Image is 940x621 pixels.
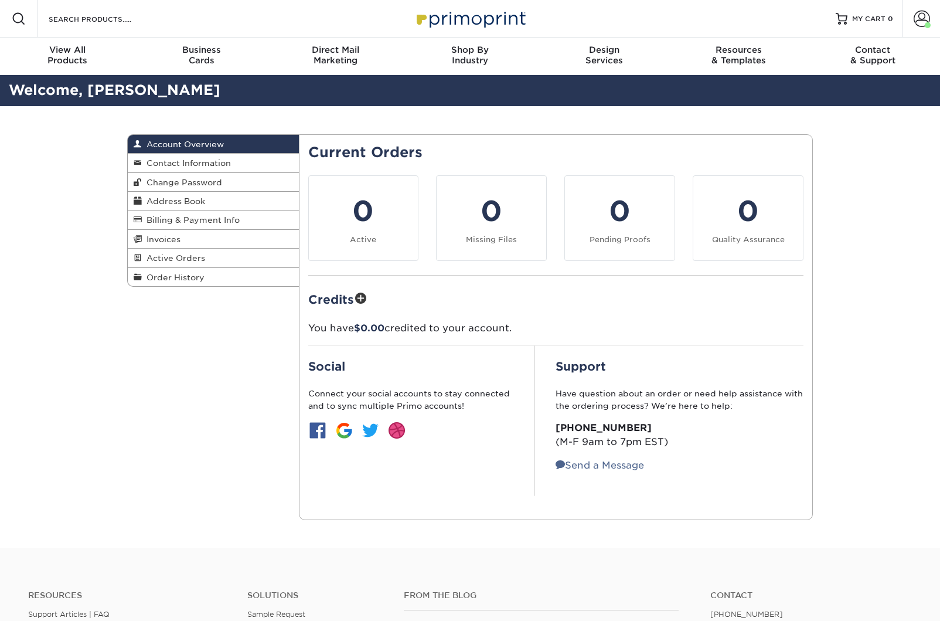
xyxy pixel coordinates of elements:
span: 0 [888,15,893,23]
small: Pending Proofs [590,235,650,244]
p: Have question about an order or need help assistance with the ordering process? We’re here to help: [556,388,803,412]
a: 0 Quality Assurance [693,175,803,261]
img: btn-facebook.jpg [308,421,327,440]
a: Account Overview [128,135,299,154]
div: Industry [403,45,537,66]
img: Primoprint [411,6,529,31]
img: btn-google.jpg [335,421,353,440]
a: Active Orders [128,249,299,267]
h4: Resources [28,591,230,600]
a: Invoices [128,230,299,249]
a: Shop ByIndustry [403,38,537,75]
a: Contact Information [128,154,299,172]
span: Invoices [142,235,180,244]
h2: Social [308,359,513,374]
small: Missing Files [466,235,517,244]
div: Services [537,45,672,66]
span: Account Overview [142,140,224,149]
strong: [PHONE_NUMBER] [556,422,652,433]
a: Resources& Templates [672,38,806,75]
span: Order History [142,273,205,282]
a: Sample Request [247,610,305,619]
span: Resources [672,45,806,55]
h4: From the Blog [404,591,679,600]
a: Order History [128,268,299,286]
a: Billing & Payment Info [128,211,299,229]
a: [PHONE_NUMBER] [710,610,783,619]
p: You have credited to your account. [308,321,804,335]
span: Contact [806,45,940,55]
a: DesignServices [537,38,672,75]
img: btn-twitter.jpg [361,421,380,440]
span: Design [537,45,672,55]
a: Contact& Support [806,38,940,75]
iframe: Google Customer Reviews [3,585,100,617]
div: & Templates [672,45,806,66]
a: 0 Missing Files [436,175,547,261]
span: Shop By [403,45,537,55]
a: Send a Message [556,460,644,471]
span: MY CART [852,14,885,24]
p: Connect your social accounts to stay connected and to sync multiple Primo accounts! [308,388,513,412]
span: Business [134,45,268,55]
div: 0 [316,190,411,232]
div: 0 [572,190,667,232]
div: 0 [444,190,539,232]
input: SEARCH PRODUCTS..... [47,12,162,26]
h2: Credits [308,290,804,308]
span: Address Book [142,196,205,206]
span: Contact Information [142,158,231,168]
p: (M-F 9am to 7pm EST) [556,421,803,449]
div: Marketing [268,45,403,66]
a: Direct MailMarketing [268,38,403,75]
img: btn-dribbble.jpg [387,421,406,440]
h4: Solutions [247,591,386,600]
a: Change Password [128,173,299,192]
h2: Support [556,359,803,374]
span: Active Orders [142,253,205,263]
span: Direct Mail [268,45,403,55]
small: Quality Assurance [712,235,785,244]
small: Active [350,235,376,244]
a: 0 Pending Proofs [564,175,675,261]
a: Contact [710,591,912,600]
span: $0.00 [354,323,384,334]
span: Change Password [142,178,222,187]
a: 0 Active [308,175,419,261]
div: Cards [134,45,268,66]
div: 0 [700,190,796,232]
a: Address Book [128,192,299,211]
div: & Support [806,45,940,66]
span: Billing & Payment Info [142,215,240,225]
h2: Current Orders [308,144,804,161]
a: BusinessCards [134,38,268,75]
